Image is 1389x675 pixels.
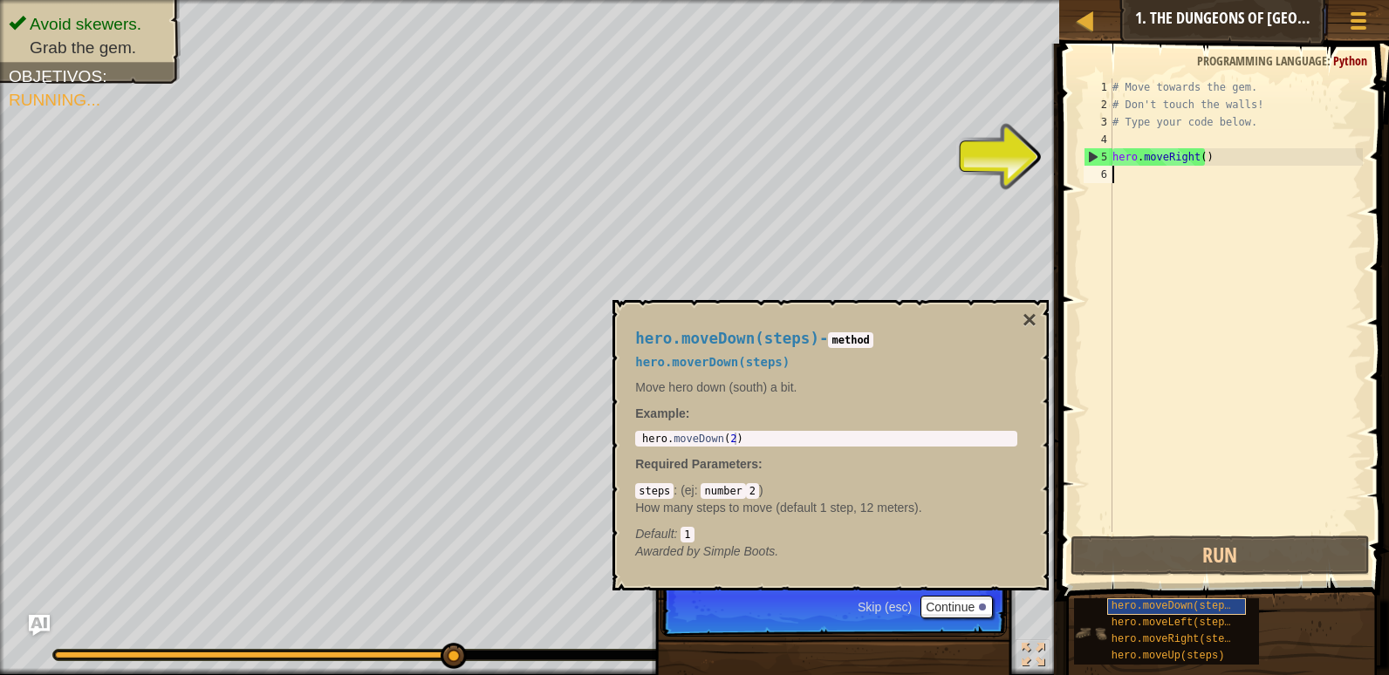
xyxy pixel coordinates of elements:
[635,457,758,471] span: Required Parameters
[1023,308,1037,332] button: ×
[858,600,912,614] span: Skip (esc)
[926,600,975,614] font: Continue
[635,483,674,499] code: steps
[9,12,168,36] li: Evita los pinchos.
[828,332,872,348] code: method
[1101,116,1107,128] font: 3
[674,483,681,497] span: :
[635,330,819,347] span: hero.moveDown(steps)
[1101,133,1107,146] font: 4
[1101,151,1107,163] font: 5
[920,596,993,618] button: Continue
[1197,52,1327,69] span: Programming language
[1337,3,1380,44] button: Mostrar menú del juego
[30,15,141,33] span: Avoid skewers.
[1217,3,1264,36] button: Ask AI
[1101,81,1107,93] font: 1
[635,406,689,420] strong: :
[1112,617,1237,629] span: hero.moveLeft(steps)
[1101,99,1107,111] font: 2
[1273,10,1319,26] span: Councils
[29,615,50,636] button: Ask AI
[694,483,701,497] span: :
[746,483,759,499] code: 2
[635,378,1017,396] p: Move hero down (south) a bit.
[758,457,763,471] span: :
[635,527,674,541] span: Default
[674,527,681,541] span: :
[1074,617,1107,650] img: portrait.png
[635,355,790,369] span: hero.moverDown(steps)
[9,67,102,85] span: Objetivos
[1016,639,1050,675] button: Alterna pantalla completa.
[635,331,1017,347] h4: -
[1226,10,1256,26] span: Ask AI
[30,38,136,57] span: Grab the gem.
[635,544,778,558] em: Simple Boots.
[681,527,694,542] code: 1
[685,483,694,497] span: ej
[635,499,1017,516] p: How many steps to move (default 1 step, 12 meters).
[1327,52,1333,69] span: :
[1101,168,1107,181] font: 6
[674,483,701,497] font: (
[701,483,745,499] code: number
[9,36,168,59] li: Coge la gema.
[102,67,106,85] span: :
[1333,52,1367,69] span: Python
[1112,650,1225,662] span: hero.moveUp(steps)
[9,91,100,109] span: Running...
[635,544,703,558] span: Awarded by
[1071,535,1370,576] button: Run
[1112,600,1237,612] span: hero.moveDown(steps)
[635,481,1017,542] div: )
[1112,633,1243,645] span: hero.moveRight(steps)
[635,406,686,420] span: Example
